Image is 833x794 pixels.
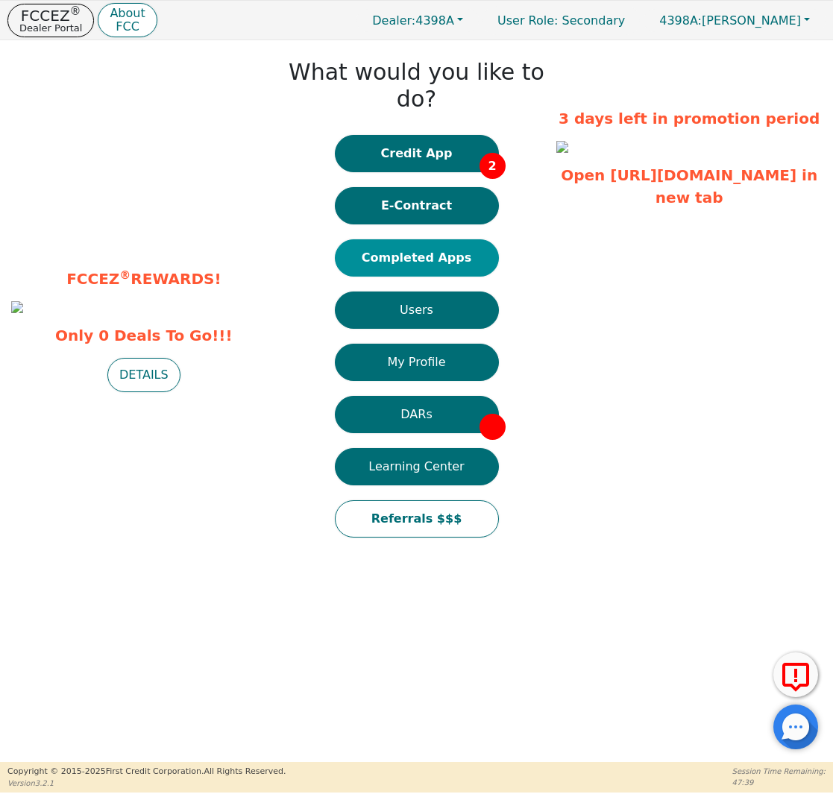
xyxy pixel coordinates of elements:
[561,166,817,207] a: Open [URL][DOMAIN_NAME] in new tab
[7,766,286,778] p: Copyright © 2015- 2025 First Credit Corporation.
[335,344,499,381] button: My Profile
[644,9,826,32] button: 4398A:[PERSON_NAME]
[335,500,499,538] button: Referrals $$$
[110,21,145,33] p: FCC
[70,4,81,18] sup: ®
[11,268,277,290] p: FCCEZ REWARDS!
[98,3,157,38] button: AboutFCC
[7,778,286,789] p: Version 3.2.1
[482,6,640,35] p: Secondary
[556,141,568,153] img: 424f56e4-99a7-4561-8ebe-84d58f27bc81
[335,396,499,433] button: DARs
[556,107,822,130] p: 3 days left in promotion period
[372,13,454,28] span: 4398A
[7,4,94,37] button: FCCEZ®Dealer Portal
[335,135,499,172] button: Credit App2
[11,301,23,313] img: b21af25b-2a26-4b1d-8d5d-8b9ca483922e
[335,239,499,277] button: Completed Apps
[204,766,286,776] span: All Rights Reserved.
[335,292,499,329] button: Users
[372,13,415,28] span: Dealer:
[119,268,131,282] sup: ®
[19,8,82,23] p: FCCEZ
[482,6,640,35] a: User Role: Secondary
[773,652,818,697] button: Report Error to FCC
[11,324,277,347] span: Only 0 Deals To Go!!!
[335,448,499,485] button: Learning Center
[335,187,499,224] button: E-Contract
[19,23,82,33] p: Dealer Portal
[480,153,506,179] span: 2
[659,13,801,28] span: [PERSON_NAME]
[732,766,826,777] p: Session Time Remaining:
[497,13,558,28] span: User Role :
[659,13,702,28] span: 4398A:
[732,777,826,788] p: 47:39
[356,9,479,32] button: Dealer:4398A
[110,7,145,19] p: About
[284,59,550,113] h1: What would you like to do?
[107,358,180,392] button: DETAILS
